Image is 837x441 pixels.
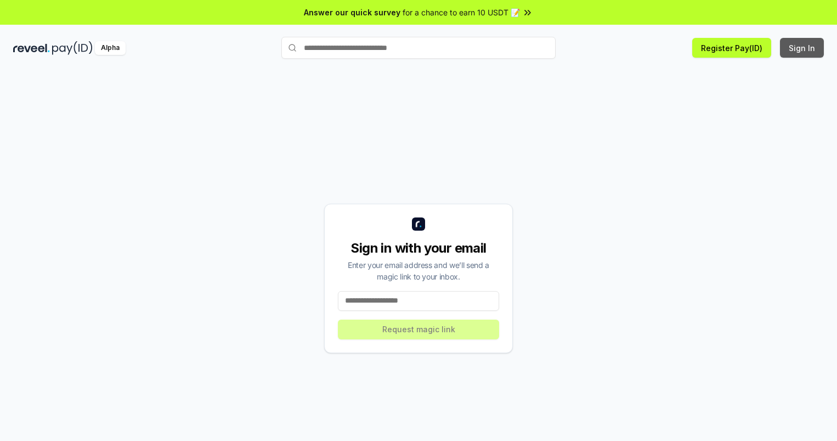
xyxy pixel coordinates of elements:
[13,41,50,55] img: reveel_dark
[338,239,499,257] div: Sign in with your email
[52,41,93,55] img: pay_id
[304,7,400,18] span: Answer our quick survey
[780,38,824,58] button: Sign In
[692,38,771,58] button: Register Pay(ID)
[95,41,126,55] div: Alpha
[412,217,425,231] img: logo_small
[403,7,520,18] span: for a chance to earn 10 USDT 📝
[338,259,499,282] div: Enter your email address and we’ll send a magic link to your inbox.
